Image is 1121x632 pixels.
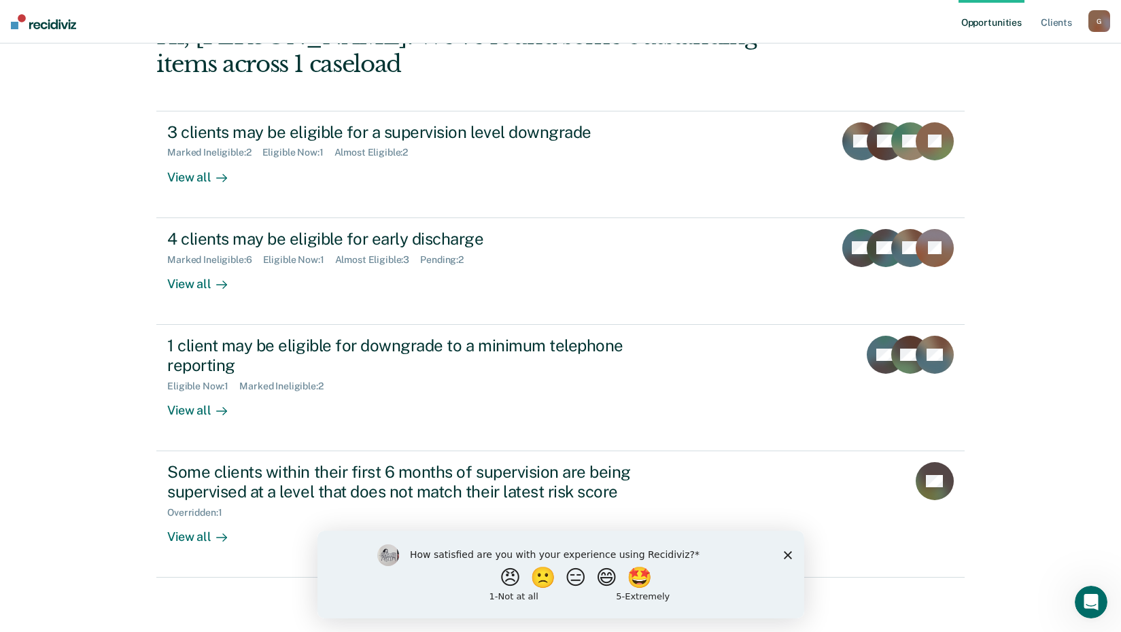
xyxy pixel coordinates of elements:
div: Almost Eligible : 3 [335,254,421,266]
div: 3 clients may be eligible for a supervision level downgrade [167,122,644,142]
div: Marked Ineligible : 2 [167,147,262,158]
div: 4 clients may be eligible for early discharge [167,229,644,249]
div: Almost Eligible : 2 [334,147,419,158]
a: 3 clients may be eligible for a supervision level downgradeMarked Ineligible:2Eligible Now:1Almos... [156,111,965,218]
div: Overridden : 1 [167,507,232,519]
div: Eligible Now : 1 [167,381,239,392]
a: Some clients within their first 6 months of supervision are being supervised at a level that does... [156,451,965,578]
div: View all [167,391,243,418]
div: View all [167,158,243,185]
a: 4 clients may be eligible for early dischargeMarked Ineligible:6Eligible Now:1Almost Eligible:3Pe... [156,218,965,325]
div: Hi, [PERSON_NAME]. We’ve found some outstanding items across 1 caseload [156,22,803,78]
div: Eligible Now : 1 [262,147,334,158]
div: Pending : 2 [420,254,475,266]
div: View all [167,518,243,544]
div: Some clients within their first 6 months of supervision are being supervised at a level that does... [167,462,644,502]
div: View all [167,265,243,292]
div: Marked Ineligible : 6 [167,254,262,266]
div: Eligible Now : 1 [263,254,335,266]
button: G [1088,10,1110,32]
a: 1 client may be eligible for downgrade to a minimum telephone reportingEligible Now:1Marked Ineli... [156,325,965,451]
div: Marked Ineligible : 2 [239,381,334,392]
iframe: Survey by Kim from Recidiviz [317,531,804,618]
iframe: Intercom live chat [1075,586,1107,618]
img: Recidiviz [11,14,76,29]
div: 1 client may be eligible for downgrade to a minimum telephone reporting [167,336,644,375]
